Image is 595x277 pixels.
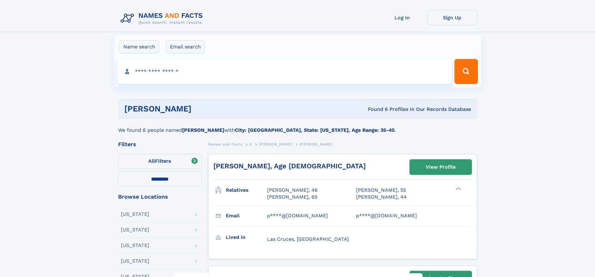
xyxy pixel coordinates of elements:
input: search input [117,59,452,84]
h3: Email [226,210,267,221]
b: [PERSON_NAME] [182,127,224,133]
div: [US_STATE] [121,243,149,248]
span: S [249,142,252,146]
a: Sign Up [427,10,477,25]
div: Browse Locations [118,194,202,200]
div: [US_STATE] [121,212,149,217]
span: All [148,158,155,164]
a: [PERSON_NAME], Age [DEMOGRAPHIC_DATA] [213,162,366,170]
a: [PERSON_NAME], 44 [356,194,407,200]
a: Names and Facts [208,140,242,148]
div: Filters [118,141,202,147]
div: View Profile [426,160,456,174]
div: We found 6 people named with . [118,119,477,134]
div: [US_STATE] [121,259,149,264]
span: [PERSON_NAME] [259,142,292,146]
h3: Lived in [226,232,267,243]
a: View Profile [410,160,472,175]
span: Las Cruces, [GEOGRAPHIC_DATA] [267,236,349,242]
img: Logo Names and Facts [118,10,208,27]
div: [US_STATE] [121,227,149,232]
a: [PERSON_NAME] [259,140,292,148]
a: Log In [377,10,427,25]
div: ❯ [454,187,462,191]
div: Found 6 Profiles In Our Records Database [280,106,471,113]
a: [PERSON_NAME], 65 [267,194,317,200]
a: S [249,140,252,148]
label: Email search [166,40,205,53]
span: [PERSON_NAME] [300,142,333,146]
label: Name search [119,40,159,53]
h1: [PERSON_NAME] [124,105,280,113]
b: City: [GEOGRAPHIC_DATA], State: [US_STATE], Age Range: 35-45 [235,127,394,133]
button: Search Button [454,59,478,84]
label: Filters [118,154,202,169]
a: [PERSON_NAME], 55 [356,187,406,194]
h3: Relatives [226,185,267,195]
a: [PERSON_NAME], 46 [267,187,318,194]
